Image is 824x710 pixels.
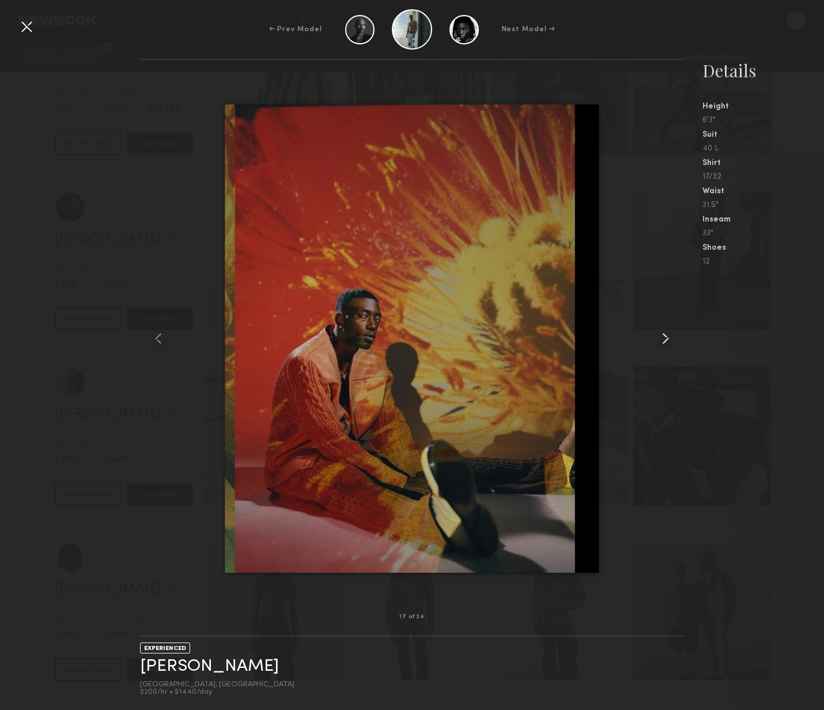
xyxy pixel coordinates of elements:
div: 40 L [702,145,824,153]
div: Inseam [702,216,824,224]
div: Shirt [702,159,824,167]
div: $200/hr • $1440/day [140,689,294,696]
div: Next Model → [502,24,555,35]
div: Shoes [702,244,824,252]
div: ← Prev Model [269,24,322,35]
div: 31.5" [702,201,824,209]
div: Details [702,59,824,82]
div: 33" [702,230,824,238]
div: 17 of 24 [399,614,425,620]
div: [GEOGRAPHIC_DATA], [GEOGRAPHIC_DATA] [140,681,294,689]
div: Waist [702,187,824,196]
div: 6'3" [702,117,824,125]
a: [PERSON_NAME] [140,658,279,675]
div: Height [702,103,824,111]
div: 17/32 [702,173,824,181]
div: 12 [702,258,824,266]
div: Suit [702,131,824,139]
div: EXPERIENCED [140,643,190,653]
